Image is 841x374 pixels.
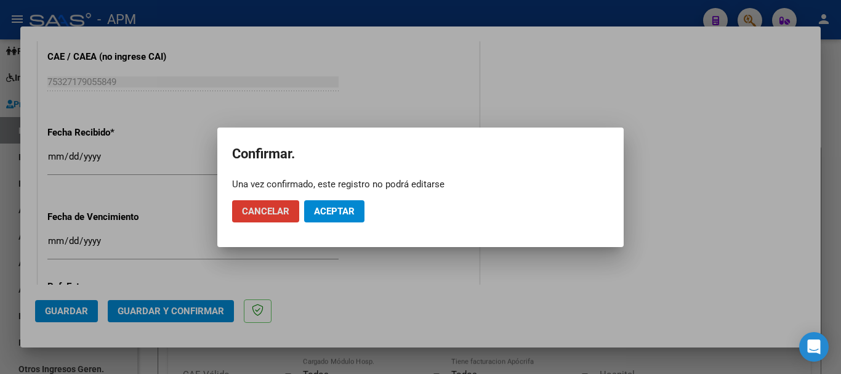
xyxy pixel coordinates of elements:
[799,332,829,362] div: Open Intercom Messenger
[232,200,299,222] button: Cancelar
[242,206,289,217] span: Cancelar
[232,178,609,190] div: Una vez confirmado, este registro no podrá editarse
[314,206,355,217] span: Aceptar
[232,142,609,166] h2: Confirmar.
[304,200,364,222] button: Aceptar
